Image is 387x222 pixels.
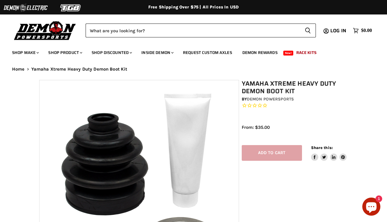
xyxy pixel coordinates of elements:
img: Demon Electric Logo 2 [3,2,48,14]
a: Request Custom Axles [178,46,237,59]
a: Demon Rewards [238,46,282,59]
span: Yamaha Xtreme Heavy Duty Demon Boot Kit [31,67,127,72]
a: Log in [328,28,350,33]
a: Race Kits [292,46,321,59]
inbox-online-store-chat: Shopify online store chat [360,198,382,217]
h1: Yamaha Xtreme Heavy Duty Demon Boot Kit [242,80,351,95]
span: From: $35.00 [242,125,270,130]
form: Product [86,24,316,37]
ul: Main menu [8,44,370,59]
a: Shop Discounted [87,46,136,59]
span: Log in [330,27,346,34]
img: TGB Logo 2 [48,2,93,14]
a: Shop Make [8,46,42,59]
img: Demon Powersports [12,20,78,41]
a: Inside Demon [137,46,177,59]
span: New! [283,51,294,55]
a: Shop Product [44,46,86,59]
span: $0.00 [361,28,372,33]
a: $0.00 [350,26,375,35]
a: Demon Powersports [247,97,294,102]
span: Rated 0.0 out of 5 stars 0 reviews [242,103,351,109]
input: Search [86,24,300,37]
a: Home [12,67,25,72]
span: Share this: [311,145,333,150]
button: Search [300,24,316,37]
aside: Share this: [311,145,347,161]
div: by [242,96,351,103]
